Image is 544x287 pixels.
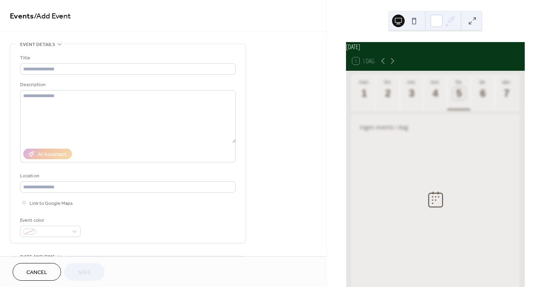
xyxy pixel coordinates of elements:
button: fre.5 [447,75,471,110]
div: lør. [473,79,492,85]
div: ons. [402,79,421,85]
button: tors.4 [424,75,447,110]
div: 7 [500,87,513,100]
span: / Add Event [34,9,71,24]
span: Event details [20,40,55,49]
div: 3 [405,87,418,100]
div: tirs. [378,79,397,85]
div: søn. [497,79,516,85]
span: Date and time [20,253,55,261]
div: fre. [450,79,468,85]
div: Ingen events i dag [353,118,518,136]
button: tirs.2 [376,75,400,110]
div: Description [20,81,234,89]
div: man. [355,79,374,85]
div: 2 [381,87,394,100]
button: lør.6 [471,75,494,110]
div: [DATE] [346,42,525,52]
div: 5 [453,87,466,100]
div: Location [20,172,234,180]
span: Cancel [26,269,47,277]
button: søn.7 [495,75,518,110]
div: Title [20,54,234,62]
div: 4 [429,87,442,100]
span: Link to Google Maps [30,199,73,208]
button: man.1 [352,75,376,110]
a: Events [10,9,34,24]
button: ons.3 [400,75,424,110]
div: Event color [20,216,79,224]
button: Cancel [13,263,61,281]
div: 6 [476,87,489,100]
div: tors. [426,79,445,85]
div: 1 [358,87,371,100]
